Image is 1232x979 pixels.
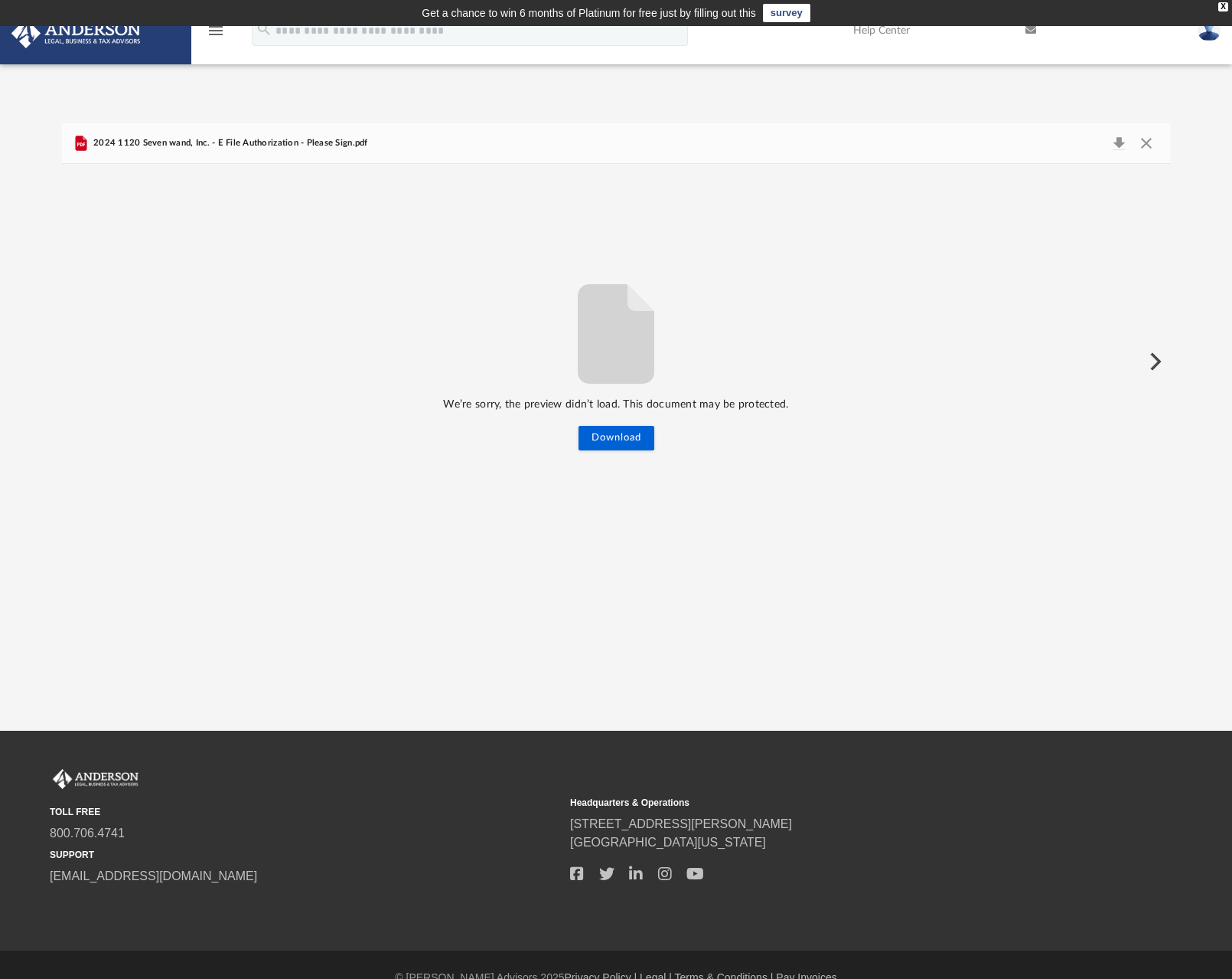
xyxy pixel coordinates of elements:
[570,836,766,849] a: [GEOGRAPHIC_DATA][US_STATE]
[1218,2,1228,11] div: close
[90,136,368,150] span: 2024 1120 Seven wand, Inc. - E File Authorization - Please Sign.pdf
[50,869,257,882] a: [EMAIL_ADDRESS][DOMAIN_NAME]
[1198,19,1221,41] img: User Pic
[7,18,145,48] img: Anderson Advisors Platinum Portal
[1137,340,1171,383] button: Next File
[62,164,1171,559] div: File preview
[50,848,559,862] small: SUPPORT
[207,29,225,40] a: menu
[1106,133,1133,154] button: Download
[256,21,272,38] i: search
[207,21,225,40] i: menu
[579,426,654,450] button: Download
[570,796,1080,810] small: Headquarters & Operations
[422,4,756,22] div: Get a chance to win 6 months of Platinum for free just by filling out this
[50,827,125,840] a: 800.706.4741
[570,817,792,830] a: [STREET_ADDRESS][PERSON_NAME]
[1133,133,1160,154] button: Close
[62,395,1171,414] p: We’re sorry, the preview didn’t load. This document may be protected.
[50,769,142,789] img: Anderson Advisors Platinum Portal
[763,4,810,22] a: survey
[62,123,1171,559] div: Preview
[50,805,559,819] small: TOLL FREE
